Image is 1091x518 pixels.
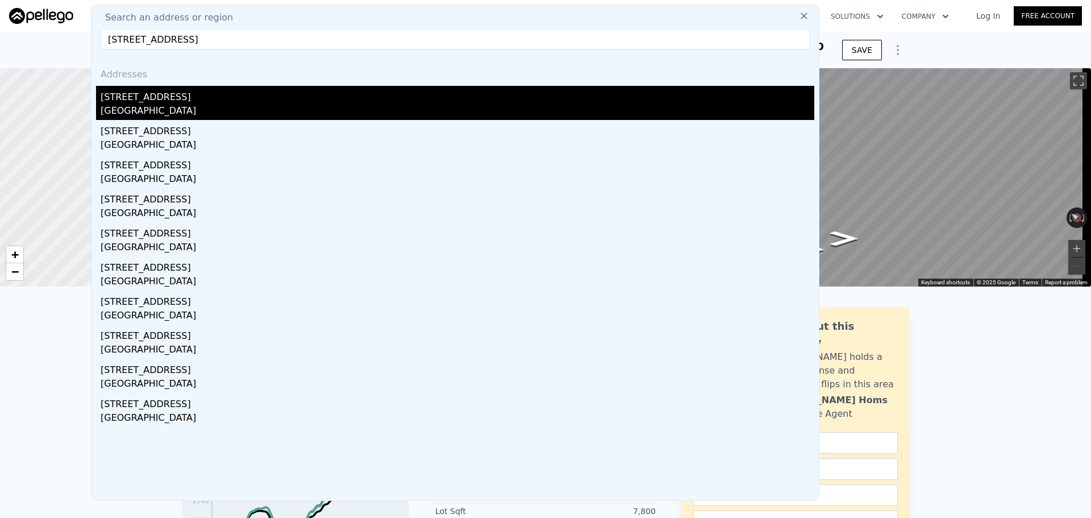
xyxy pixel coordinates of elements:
[977,279,1015,285] span: © 2025 Google
[101,411,814,427] div: [GEOGRAPHIC_DATA]
[886,39,909,61] button: Show Options
[1022,279,1038,285] a: Terms
[101,256,814,275] div: [STREET_ADDRESS]
[893,6,958,27] button: Company
[96,59,814,86] div: Addresses
[101,120,814,138] div: [STREET_ADDRESS]
[101,291,814,309] div: [STREET_ADDRESS]
[101,309,814,325] div: [GEOGRAPHIC_DATA]
[101,172,814,188] div: [GEOGRAPHIC_DATA]
[101,29,810,49] input: Enter an address, city, region, neighborhood or zip code
[1068,258,1085,275] button: Zoom out
[11,264,19,279] span: −
[771,350,898,391] div: [PERSON_NAME] holds a broker license and personally flips in this area
[435,505,545,517] div: Lot Sqft
[771,393,888,407] div: [PERSON_NAME] Homs
[101,393,814,411] div: [STREET_ADDRESS]
[101,325,814,343] div: [STREET_ADDRESS]
[101,359,814,377] div: [STREET_ADDRESS]
[191,497,209,505] tspan: $548
[101,343,814,359] div: [GEOGRAPHIC_DATA]
[101,275,814,291] div: [GEOGRAPHIC_DATA]
[96,11,233,24] span: Search an address or region
[1045,279,1088,285] a: Report a problem
[6,263,23,280] a: Zoom out
[1014,6,1082,26] a: Free Account
[9,8,73,24] img: Pellego
[1070,72,1087,89] button: Toggle fullscreen view
[771,318,898,350] div: Ask about this property
[11,247,19,262] span: +
[101,206,814,222] div: [GEOGRAPHIC_DATA]
[822,6,893,27] button: Solutions
[101,154,814,172] div: [STREET_ADDRESS]
[963,10,1014,22] a: Log In
[842,40,882,60] button: SAVE
[1081,208,1088,228] button: Rotate clockwise
[101,104,814,120] div: [GEOGRAPHIC_DATA]
[101,138,814,154] div: [GEOGRAPHIC_DATA]
[101,377,814,393] div: [GEOGRAPHIC_DATA]
[921,279,970,287] button: Keyboard shortcuts
[545,505,656,517] div: 7,800
[818,227,870,249] path: Go Northwest, Pomona Ave
[6,246,23,263] a: Zoom in
[1066,208,1088,227] button: Reset the view
[101,188,814,206] div: [STREET_ADDRESS]
[101,86,814,104] div: [STREET_ADDRESS]
[1067,208,1073,228] button: Rotate counterclockwise
[101,222,814,241] div: [STREET_ADDRESS]
[101,241,814,256] div: [GEOGRAPHIC_DATA]
[1068,240,1085,257] button: Zoom in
